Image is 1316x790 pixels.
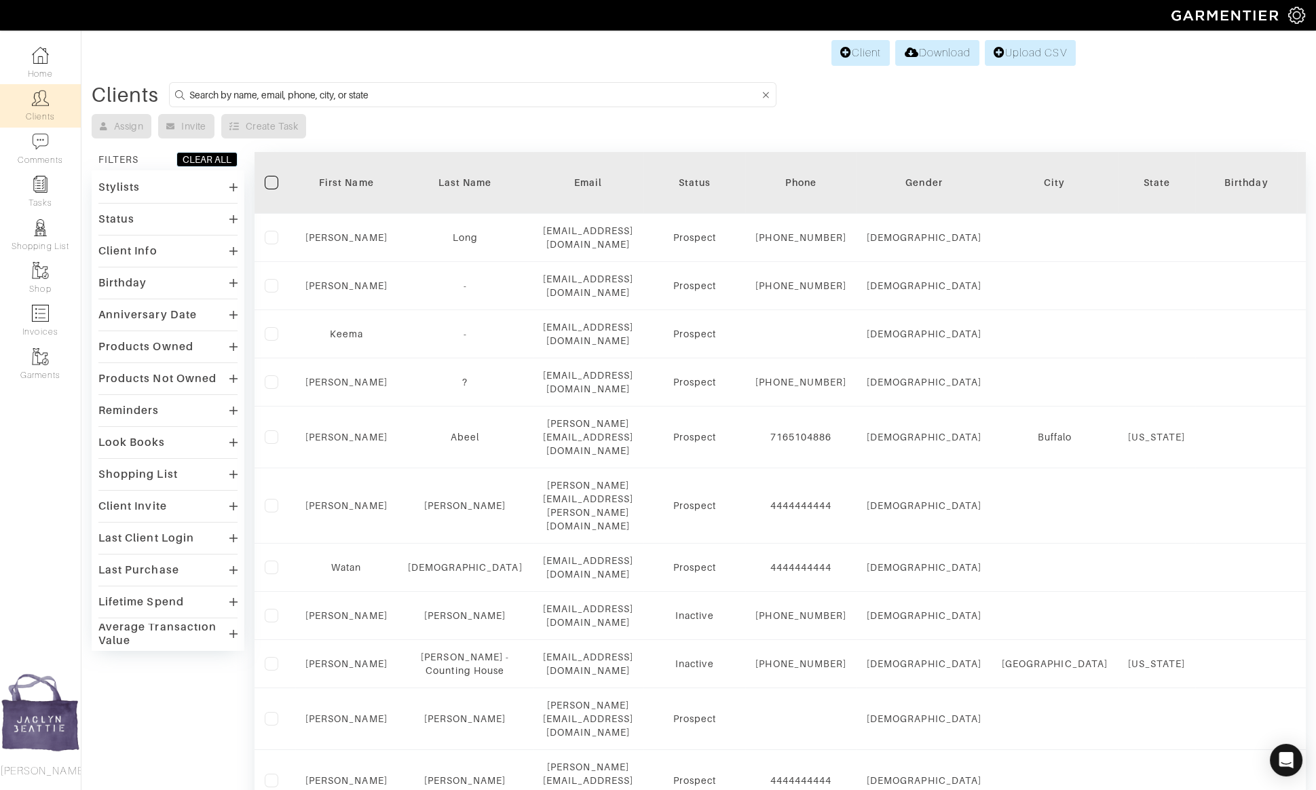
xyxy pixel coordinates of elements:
[543,224,634,251] div: [EMAIL_ADDRESS][DOMAIN_NAME]
[98,595,184,609] div: Lifetime Spend
[305,377,388,388] a: [PERSON_NAME]
[1128,176,1186,189] div: State
[1195,152,1297,214] th: Toggle SortBy
[1002,657,1108,671] div: [GEOGRAPHIC_DATA]
[98,436,166,449] div: Look Books
[654,231,735,244] div: Prospect
[755,375,846,389] div: [PHONE_NUMBER]
[305,432,388,443] a: [PERSON_NAME]
[867,231,981,244] div: [DEMOGRAPHIC_DATA]
[654,327,735,341] div: Prospect
[32,133,49,150] img: comment-icon-a0a6a9ef722e966f86d9cbdc48e553b5cf19dbc54f86b18d962a5391bc8f6eb6.png
[305,658,388,669] a: [PERSON_NAME]
[867,561,981,574] div: [DEMOGRAPHIC_DATA]
[543,650,634,677] div: [EMAIL_ADDRESS][DOMAIN_NAME]
[98,244,157,258] div: Client Info
[176,152,238,167] button: CLEAR ALL
[1128,430,1186,444] div: [US_STATE]
[424,775,506,786] a: [PERSON_NAME]
[654,279,735,293] div: Prospect
[867,327,981,341] div: [DEMOGRAPHIC_DATA]
[654,375,735,389] div: Prospect
[867,609,981,622] div: [DEMOGRAPHIC_DATA]
[755,657,846,671] div: [PHONE_NUMBER]
[32,305,49,322] img: orders-icon-0abe47150d42831381b5fb84f609e132dff9fe21cb692f30cb5eec754e2cba89.png
[1002,430,1108,444] div: Buffalo
[755,279,846,293] div: [PHONE_NUMBER]
[32,348,49,365] img: garments-icon-b7da505a4dc4fd61783c78ac3ca0ef83fa9d6f193b1c9dc38574b1d14d53ca28.png
[755,499,846,512] div: 4444444444
[755,430,846,444] div: 7165104886
[98,468,178,481] div: Shopping List
[464,328,467,339] a: -
[305,500,388,511] a: [PERSON_NAME]
[1165,3,1288,27] img: garmentier-logo-header-white-b43fb05a5012e4ada735d5af1a66efaba907eab6374d6393d1fbf88cb4ef424d.png
[32,47,49,64] img: dashboard-icon-dbcd8f5a0b271acd01030246c82b418ddd0df26cd7fceb0bd07c9910d44c42f6.png
[755,774,846,787] div: 4444444444
[408,562,523,573] a: [DEMOGRAPHIC_DATA]
[424,713,506,724] a: [PERSON_NAME]
[408,176,523,189] div: Last Name
[183,153,231,166] div: CLEAR ALL
[424,500,506,511] a: [PERSON_NAME]
[543,698,634,739] div: [PERSON_NAME][EMAIL_ADDRESS][DOMAIN_NAME]
[98,308,197,322] div: Anniversary Date
[305,610,388,621] a: [PERSON_NAME]
[654,499,735,512] div: Prospect
[654,561,735,574] div: Prospect
[330,328,363,339] a: Keema
[543,176,634,189] div: Email
[867,657,981,671] div: [DEMOGRAPHIC_DATA]
[654,176,735,189] div: Status
[867,176,981,189] div: Gender
[98,531,194,545] div: Last Client Login
[295,152,398,214] th: Toggle SortBy
[755,231,846,244] div: [PHONE_NUMBER]
[305,775,388,786] a: [PERSON_NAME]
[98,276,147,290] div: Birthday
[543,272,634,299] div: [EMAIL_ADDRESS][DOMAIN_NAME]
[755,609,846,622] div: [PHONE_NUMBER]
[1128,657,1186,671] div: [US_STATE]
[1002,176,1108,189] div: City
[654,609,735,622] div: Inactive
[643,152,745,214] th: Toggle SortBy
[98,153,138,166] div: FILTERS
[654,657,735,671] div: Inactive
[895,40,979,66] a: Download
[867,712,981,726] div: [DEMOGRAPHIC_DATA]
[1270,744,1302,776] div: Open Intercom Messenger
[1288,7,1305,24] img: gear-icon-white-bd11855cb880d31180b6d7d6211b90ccbf57a29d726f0c71d8c61bd08dd39cc2.png
[98,404,159,417] div: Reminders
[32,262,49,279] img: garments-icon-b7da505a4dc4fd61783c78ac3ca0ef83fa9d6f193b1c9dc38574b1d14d53ca28.png
[654,430,735,444] div: Prospect
[92,88,159,102] div: Clients
[451,432,479,443] a: Abeel
[831,40,890,66] a: Client
[305,280,388,291] a: [PERSON_NAME]
[543,320,634,347] div: [EMAIL_ADDRESS][DOMAIN_NAME]
[654,774,735,787] div: Prospect
[98,620,229,647] div: Average Transaction Value
[453,232,478,243] a: Long
[867,430,981,444] div: [DEMOGRAPHIC_DATA]
[867,499,981,512] div: [DEMOGRAPHIC_DATA]
[98,181,140,194] div: Stylists
[1205,176,1287,189] div: Birthday
[543,369,634,396] div: [EMAIL_ADDRESS][DOMAIN_NAME]
[331,562,361,573] a: Watan
[189,86,759,103] input: Search by name, email, phone, city, or state
[305,232,388,243] a: [PERSON_NAME]
[305,176,388,189] div: First Name
[867,774,981,787] div: [DEMOGRAPHIC_DATA]
[32,90,49,107] img: clients-icon-6bae9207a08558b7cb47a8932f037763ab4055f8c8b6bfacd5dc20c3e0201464.png
[867,279,981,293] div: [DEMOGRAPHIC_DATA]
[867,375,981,389] div: [DEMOGRAPHIC_DATA]
[98,372,217,385] div: Products Not Owned
[424,610,506,621] a: [PERSON_NAME]
[305,713,388,724] a: [PERSON_NAME]
[98,212,134,226] div: Status
[98,340,193,354] div: Products Owned
[543,417,634,457] div: [PERSON_NAME][EMAIL_ADDRESS][DOMAIN_NAME]
[32,219,49,236] img: stylists-icon-eb353228a002819b7ec25b43dbf5f0378dd9e0616d9560372ff212230b889e62.png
